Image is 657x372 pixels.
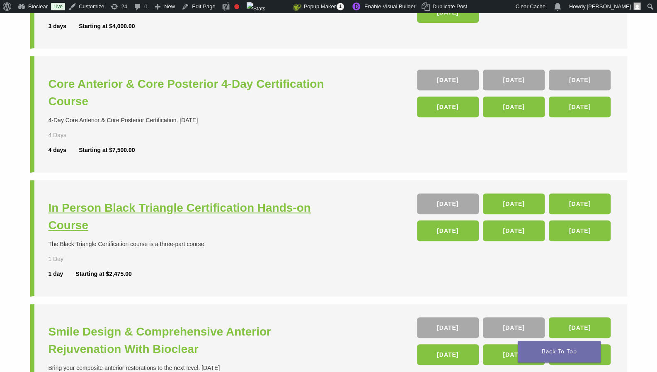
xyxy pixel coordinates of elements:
a: [DATE] [549,317,611,338]
div: 4 days [48,146,79,155]
a: [DATE] [483,193,545,214]
div: 4-Day Core Anterior & Core Posterior Certification. [DATE] [48,116,331,125]
a: [DATE] [549,220,611,241]
a: Core Anterior & Core Posterior 4-Day Certification Course [48,75,331,110]
div: Starting at $7,500.00 [79,146,135,155]
a: [DATE] [417,344,479,365]
a: [DATE] [549,193,611,214]
div: 3 days [48,22,79,31]
a: [DATE] [483,317,545,338]
a: [DATE] [417,220,479,241]
a: Smile Design & Comprehensive Anterior Rejuvenation With Bioclear [48,323,331,358]
a: [DATE] [549,97,611,117]
div: , , , , , [417,193,613,245]
span: [PERSON_NAME] [587,3,631,10]
div: , , , , , [417,317,613,369]
a: [DATE] [417,97,479,117]
a: In Person Black Triangle Certification Hands-on Course [48,199,331,234]
a: [DATE] [483,220,545,241]
a: [DATE] [417,70,479,90]
div: 1 day [48,270,76,278]
div: The Black Triangle Certification course is a three-part course. [48,240,331,249]
div: Starting at $4,000.00 [79,22,135,31]
a: Back To Top [518,341,601,362]
span: 1 [337,3,344,10]
a: [DATE] [483,344,545,365]
div: 4 Days [48,131,91,140]
div: Starting at $2,475.00 [75,270,131,278]
img: Views over 48 hours. Click for more Jetpack Stats. [247,2,293,12]
div: Focus keyphrase not set [234,4,239,9]
a: [DATE] [417,317,479,338]
div: 1 Day [48,255,91,263]
a: [DATE] [483,97,545,117]
div: , , , , , [417,70,613,121]
a: [DATE] [549,70,611,90]
a: [DATE] [483,70,545,90]
a: [DATE] [417,193,479,214]
a: Live [51,3,65,10]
